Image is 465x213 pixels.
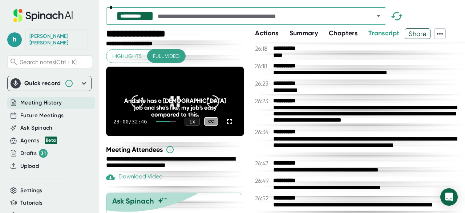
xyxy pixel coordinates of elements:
[24,80,61,87] div: Quick record
[204,117,218,126] div: CC
[11,76,88,91] div: Quick record
[20,99,62,107] button: Meeting History
[255,177,271,184] span: 26:49
[20,59,77,66] span: Search notes (Ctrl + K)
[20,124,53,132] button: Ask Spinach
[255,98,271,104] span: 26:23
[29,33,84,46] div: Helen Hanna
[373,11,384,21] button: Open
[20,149,48,158] button: Drafts 31
[20,137,57,145] div: Agents
[20,162,39,170] button: Upload
[120,97,230,118] div: And she has a [DEMOGRAPHIC_DATA] job and she's like, my job's easy compared to this.
[255,29,278,37] span: Actions
[405,28,430,39] button: Share
[368,29,400,37] span: Transcript
[185,118,200,126] div: 1 x
[106,145,246,154] div: Meeting Attendees
[329,29,357,37] span: Chapters
[45,137,57,144] div: Beta
[112,52,142,61] span: Highlights
[290,29,318,37] span: Summary
[255,160,271,167] span: 26:47
[147,50,185,63] button: Full video
[405,27,430,40] span: Share
[20,137,57,145] button: Agents Beta
[368,28,400,38] button: Transcript
[255,195,271,202] span: 26:52
[255,63,271,70] span: 26:18
[20,111,64,120] button: Future Meetings
[20,186,43,195] button: Settings
[440,188,458,206] div: Open Intercom Messenger
[113,119,147,125] div: 23:00 / 32:46
[106,173,163,182] div: Download Video
[106,50,147,63] button: Highlights
[255,45,271,52] span: 26:18
[329,28,357,38] button: Chapters
[153,52,179,61] span: Full video
[255,129,271,135] span: 26:34
[39,149,48,158] div: 31
[255,80,271,87] span: 26:23
[7,32,22,47] span: h
[112,197,154,205] div: Ask Spinach
[20,149,48,158] div: Drafts
[290,28,318,38] button: Summary
[20,199,43,207] button: Tutorials
[255,28,278,38] button: Actions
